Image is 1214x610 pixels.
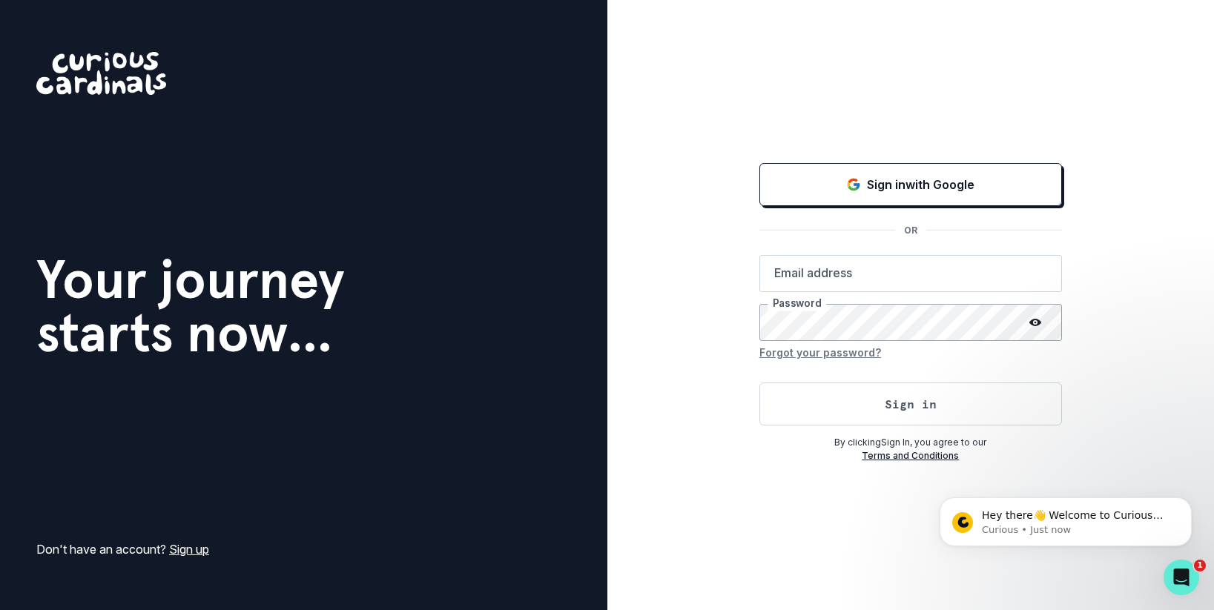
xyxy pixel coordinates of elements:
p: OR [895,224,926,237]
img: Curious Cardinals Logo [36,52,166,95]
iframe: Intercom notifications message [917,466,1214,570]
p: By clicking Sign In , you agree to our [759,436,1062,449]
button: Sign in [759,382,1062,425]
p: Sign in with Google [867,176,974,193]
button: Sign in with Google (GSuite) [759,163,1062,206]
iframe: Intercom live chat [1164,560,1199,595]
a: Terms and Conditions [862,450,959,461]
a: Sign up [169,542,209,557]
span: 1 [1194,560,1206,571]
p: Don't have an account? [36,540,209,558]
button: Forgot your password? [759,341,881,365]
h1: Your journey starts now... [36,253,345,359]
